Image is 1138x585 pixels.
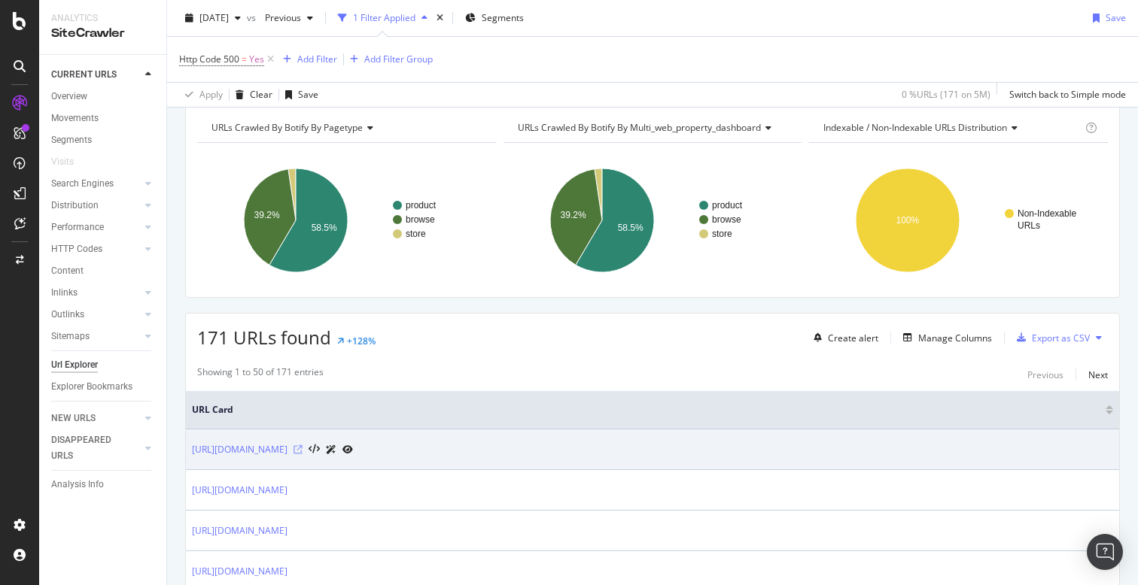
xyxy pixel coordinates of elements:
div: DISAPPEARED URLS [51,432,127,464]
button: Export as CSV [1011,326,1090,350]
div: +128% [347,335,376,347]
div: Add Filter [297,53,337,65]
div: 0 % URLs ( 171 on 5M ) [902,88,990,101]
div: SiteCrawler [51,25,154,42]
div: Next [1088,368,1108,381]
div: times [434,11,446,26]
div: Movements [51,111,99,126]
div: Manage Columns [918,332,992,344]
div: Visits [51,154,74,170]
div: Outlinks [51,307,84,323]
div: HTTP Codes [51,241,102,257]
button: Create alert [808,326,878,350]
div: Open Intercom Messenger [1087,534,1123,570]
text: 58.5% [312,223,337,233]
div: Previous [1027,368,1063,381]
a: NEW URLS [51,411,141,426]
div: Explorer Bookmarks [51,379,132,395]
a: AI Url Details [326,441,336,457]
a: Sitemaps [51,329,141,344]
button: [DATE] [179,6,247,30]
text: 100% [896,215,920,226]
text: 39.2% [254,210,280,220]
a: Segments [51,132,156,148]
div: Performance [51,220,104,235]
button: Previous [1027,365,1063,383]
button: Add Filter Group [344,50,433,68]
a: [URL][DOMAIN_NAME] [192,564,288,579]
text: store [712,229,732,239]
a: URL Inspection [342,441,353,457]
button: Save [1087,6,1126,30]
button: Switch back to Simple mode [1003,83,1126,107]
span: Indexable / Non-Indexable URLs distribution [823,121,1007,134]
svg: A chart. [809,155,1108,286]
div: Search Engines [51,176,114,192]
text: 58.5% [617,223,643,233]
div: Add Filter Group [364,53,433,65]
a: Outlinks [51,307,141,323]
span: 2025 Aug. 29th [199,11,229,24]
button: Apply [179,83,223,107]
div: Save [298,88,318,101]
text: product [406,200,437,211]
a: [URL][DOMAIN_NAME] [192,523,288,538]
a: Overview [51,89,156,105]
a: CURRENT URLS [51,67,141,83]
div: Create alert [828,332,878,344]
span: Segments [482,11,524,24]
span: URLs Crawled By Botify By multi_web_property_dashboard [518,121,761,134]
h4: Indexable / Non-Indexable URLs Distribution [820,116,1082,140]
button: Save [279,83,318,107]
div: Inlinks [51,285,78,301]
div: Overview [51,89,87,105]
div: Switch back to Simple mode [1009,88,1126,101]
div: CURRENT URLS [51,67,117,83]
svg: A chart. [504,155,802,286]
h4: URLs Crawled By Botify By multi_web_property_dashboard [515,116,789,140]
a: Visits [51,154,89,170]
div: Apply [199,88,223,101]
button: Segments [459,6,530,30]
span: = [242,53,247,65]
div: Export as CSV [1032,332,1090,344]
text: product [712,200,743,211]
a: DISAPPEARED URLS [51,432,141,464]
h4: URLs Crawled By Botify By pagetype [208,116,482,140]
span: URL Card [192,403,1102,417]
text: store [406,229,426,239]
svg: A chart. [197,155,496,286]
span: vs [247,11,259,24]
a: Content [51,263,156,279]
span: 171 URLs found [197,325,331,350]
a: Inlinks [51,285,141,301]
div: Showing 1 to 50 of 171 entries [197,365,324,383]
div: 1 Filter Applied [353,11,415,24]
text: URLs [1018,220,1040,231]
button: Manage Columns [897,329,992,347]
a: Visit Online Page [294,445,303,454]
div: Content [51,263,84,279]
text: Non-Indexable [1018,208,1076,219]
a: Url Explorer [51,357,156,373]
a: Analysis Info [51,477,156,493]
div: Analytics [51,12,154,25]
div: Sitemaps [51,329,90,344]
text: browse [406,214,435,225]
div: Url Explorer [51,357,98,373]
button: Next [1088,365,1108,383]
span: URLs Crawled By Botify By pagetype [211,121,363,134]
span: Previous [259,11,301,24]
a: Explorer Bookmarks [51,379,156,395]
a: HTTP Codes [51,241,141,257]
button: View HTML Source [309,444,320,455]
text: 39.2% [560,210,586,220]
div: Segments [51,132,92,148]
a: [URL][DOMAIN_NAME] [192,442,288,457]
button: Clear [230,83,272,107]
div: Analysis Info [51,477,104,493]
a: Search Engines [51,176,141,192]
